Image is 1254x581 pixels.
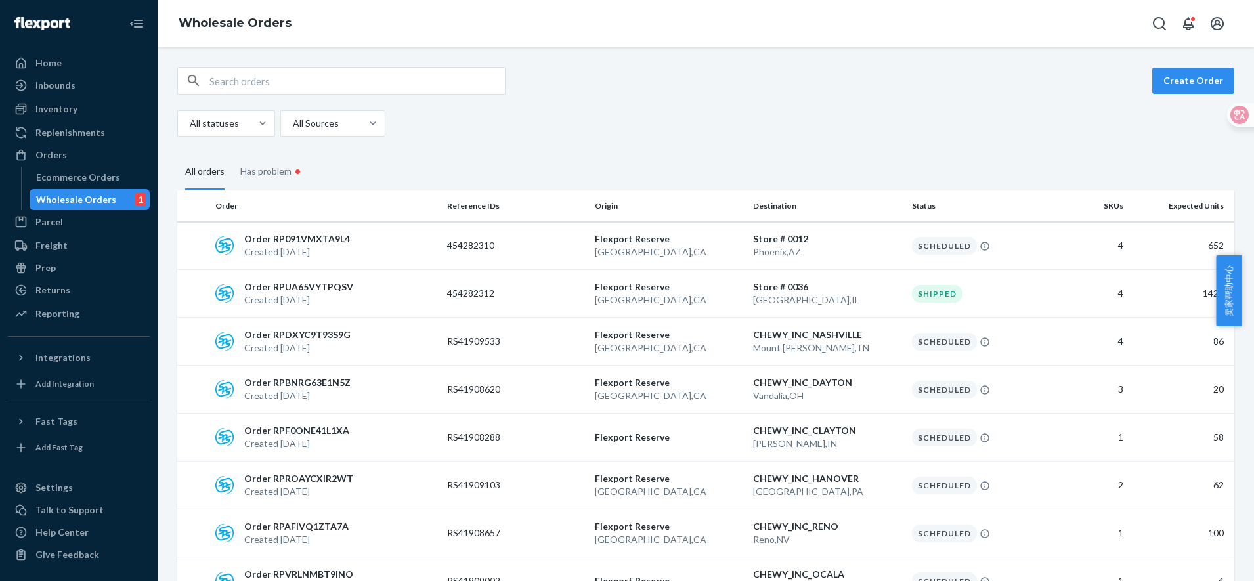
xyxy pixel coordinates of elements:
input: All Sources [292,117,293,130]
p: Store # 0012 [753,232,901,246]
div: Parcel [35,215,63,228]
p: [GEOGRAPHIC_DATA] , CA [595,389,743,402]
th: Destination [748,190,907,222]
input: All statuses [188,117,190,130]
a: Freight [8,235,150,256]
p: Vandalia , OH [753,389,901,402]
p: Created [DATE] [244,533,349,546]
p: CHEWY_INC_NASHVILLE [753,328,901,341]
td: 20 [1129,366,1234,414]
img: sps-commerce logo [215,428,234,446]
p: Flexport Reserve [595,328,743,341]
button: Open Search Box [1146,11,1173,37]
a: Parcel [8,211,150,232]
td: 1420 [1129,270,1234,318]
a: Inbounds [8,75,150,96]
div: Reporting [35,307,79,320]
td: 62 [1129,462,1234,509]
a: Inventory [8,98,150,119]
img: sps-commerce logo [215,284,234,303]
div: Add Fast Tag [35,442,83,453]
ol: breadcrumbs [168,5,302,43]
p: [GEOGRAPHIC_DATA] , IL [753,293,901,307]
p: 454282310 [447,239,552,252]
button: 卖家帮助中心 [1216,255,1242,326]
a: Settings [8,477,150,498]
input: Search orders [209,68,505,94]
td: 4 [1054,270,1129,318]
p: Mount [PERSON_NAME] , TN [753,341,901,355]
div: Add Integration [35,378,94,389]
th: Status [907,190,1054,222]
button: Close Navigation [123,11,150,37]
td: 1 [1054,509,1129,557]
th: Reference IDs [442,190,590,222]
th: SKUs [1054,190,1129,222]
a: Wholesale Orders [179,16,292,30]
p: Order RPUA65VYTPQSV [244,280,353,293]
p: Order RPF0ONE41L1XA [244,424,349,437]
td: 100 [1129,509,1234,557]
p: Flexport Reserve [595,431,743,444]
td: 3 [1054,366,1129,414]
a: Orders [8,144,150,165]
p: RS41908620 [447,383,552,396]
div: Shipped [912,285,962,303]
div: Wholesale Orders [36,193,116,206]
div: Scheduled [912,525,977,542]
div: Integrations [35,351,91,364]
p: Flexport Reserve [595,472,743,485]
p: Created [DATE] [244,293,353,307]
a: Add Fast Tag [8,437,150,458]
td: 4 [1054,318,1129,366]
p: [GEOGRAPHIC_DATA] , PA [753,485,901,498]
div: Settings [35,481,73,494]
div: Prep [35,261,56,274]
div: Talk to Support [35,504,104,517]
a: Help Center [8,522,150,543]
button: Fast Tags [8,411,150,432]
p: Order RPDXYC9T93S9G [244,328,351,341]
div: Scheduled [912,381,977,398]
a: Replenishments [8,122,150,143]
td: 2 [1054,462,1129,509]
p: Flexport Reserve [595,520,743,533]
th: Expected Units [1129,190,1234,222]
div: Inbounds [35,79,76,92]
img: sps-commerce logo [215,524,234,542]
p: CHEWY_INC_RENO [753,520,901,533]
p: RS41908288 [447,431,552,444]
p: CHEWY_INC_DAYTON [753,376,901,389]
div: Give Feedback [35,548,99,561]
p: Order RPROAYCXIR2WT [244,472,353,485]
button: Integrations [8,347,150,368]
div: Scheduled [912,237,977,255]
div: Ecommerce Orders [36,171,120,184]
button: Create Order [1152,68,1234,94]
p: CHEWY_INC_HANOVER [753,472,901,485]
div: Orders [35,148,67,161]
div: Fast Tags [35,415,77,428]
p: [GEOGRAPHIC_DATA] , CA [595,533,743,546]
div: Scheduled [912,477,977,494]
p: Created [DATE] [244,389,351,402]
div: Scheduled [912,333,977,351]
div: Freight [35,239,68,252]
p: CHEWY_INC_CLAYTON [753,424,901,437]
p: Created [DATE] [244,246,350,259]
p: Order RPAFIVQ1ZTA7A [244,520,349,533]
p: Order RPBNRG63E1N5Z [244,376,351,389]
a: Wholesale Orders1 [30,189,150,210]
p: [GEOGRAPHIC_DATA] , CA [595,341,743,355]
div: Replenishments [35,126,105,139]
button: Open account menu [1204,11,1230,37]
button: Open notifications [1175,11,1201,37]
div: Home [35,56,62,70]
p: Created [DATE] [244,341,351,355]
p: [GEOGRAPHIC_DATA] , CA [595,485,743,498]
td: 652 [1129,222,1234,270]
img: sps-commerce logo [215,380,234,398]
p: Created [DATE] [244,485,353,498]
div: Returns [35,284,70,297]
